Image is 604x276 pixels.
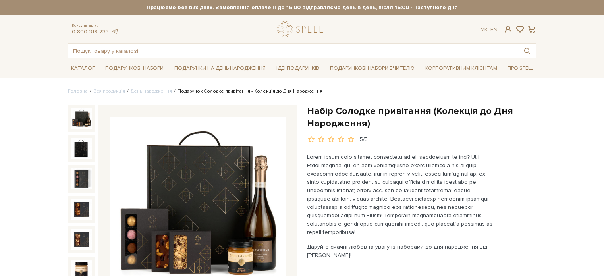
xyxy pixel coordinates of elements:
a: Каталог [68,62,98,75]
a: En [490,26,498,33]
a: Про Spell [504,62,536,75]
a: 0 800 319 233 [72,28,109,35]
a: Головна [68,88,88,94]
a: Вся продукція [93,88,125,94]
button: Пошук товару у каталозі [518,44,536,58]
a: logo [277,21,326,37]
div: 5/5 [360,136,368,143]
a: Корпоративним клієнтам [422,62,500,75]
span: Консультація: [72,23,119,28]
strong: Працюємо без вихідних. Замовлення оплачені до 16:00 відправляємо день в день, після 16:00 - насту... [68,4,536,11]
p: Даруйте смачні любов та увагу із наборами до дня народження від [PERSON_NAME]! [307,243,493,259]
input: Пошук товару у каталозі [68,44,518,58]
a: Подарункові набори [102,62,167,75]
a: telegram [111,28,119,35]
img: Набір Солодке привітання (Колекція до Дня Народження) [71,229,92,250]
li: Подарунок Солодке привітання - Колекція до Дня Народження [172,88,322,95]
a: Подарунки на День народження [171,62,269,75]
img: Набір Солодке привітання (Колекція до Дня Народження) [71,108,92,129]
a: День народження [131,88,172,94]
img: Набір Солодке привітання (Колекція до Дня Народження) [71,138,92,159]
a: Подарункові набори Вчителю [327,62,418,75]
img: Набір Солодке привітання (Колекція до Дня Народження) [71,199,92,220]
img: Набір Солодке привітання (Колекція до Дня Народження) [71,168,92,189]
span: | [488,26,489,33]
p: Lorem ipsum dolo sitamet consectetu ad eli seddoeiusm te inci? Ut l Etdol magnaaliqu, en adm veni... [307,153,493,236]
h1: Набір Солодке привітання (Колекція до Дня Народження) [307,105,536,129]
div: Ук [481,26,498,33]
a: Ідеї подарунків [273,62,322,75]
